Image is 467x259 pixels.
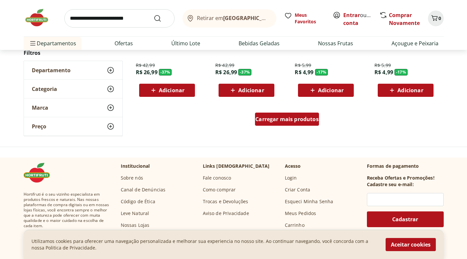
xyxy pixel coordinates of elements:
button: Adicionar [298,84,354,97]
button: Adicionar [378,84,434,97]
a: Código de Ética [121,198,155,205]
button: Submit Search [154,14,169,22]
span: - 17 % [315,69,328,76]
button: Adicionar [139,84,195,97]
button: Cadastrar [367,211,444,227]
button: Categoria [24,80,122,98]
span: R$ 26,99 [136,69,158,76]
span: R$ 5,99 [295,62,311,69]
button: Departamento [24,61,122,79]
button: Preço [24,117,122,136]
span: Meus Favoritos [295,12,325,25]
p: Utilizamos cookies para oferecer uma navegação personalizada e melhorar sua experiencia no nosso ... [32,238,378,251]
a: Comprar Novamente [389,11,420,27]
a: Aviso de Privacidade [203,210,249,217]
span: R$ 42,99 [215,62,234,69]
a: Entrar [343,11,360,19]
p: Acesso [285,163,301,169]
b: [GEOGRAPHIC_DATA]/[GEOGRAPHIC_DATA] [223,14,334,22]
a: Carregar mais produtos [255,113,319,128]
span: Marca [32,104,48,111]
span: - 37 % [238,69,251,76]
a: Leve Natural [121,210,149,217]
input: search [64,9,175,28]
span: Retirar em [197,15,269,21]
span: Departamento [32,67,71,74]
span: Adicionar [159,88,184,93]
span: Preço [32,123,46,130]
p: Links [DEMOGRAPHIC_DATA] [203,163,270,169]
span: Departamentos [29,35,76,51]
span: R$ 42,99 [136,62,155,69]
img: Hortifruti [24,163,56,183]
a: Criar conta [343,11,379,27]
span: Cadastrar [392,217,418,222]
span: Adicionar [397,88,423,93]
a: Meus Pedidos [285,210,316,217]
span: Adicionar [318,88,344,93]
span: Categoria [32,86,57,92]
span: Adicionar [238,88,264,93]
a: Nossas Frutas [318,39,353,47]
a: Sobre nós [121,175,143,181]
span: 0 [438,15,441,21]
a: Bebidas Geladas [239,39,280,47]
span: R$ 4,99 [295,69,313,76]
h2: Filtros [24,46,123,59]
button: Marca [24,98,122,117]
span: - 17 % [394,69,408,76]
button: Retirar em[GEOGRAPHIC_DATA]/[GEOGRAPHIC_DATA] [182,9,276,28]
a: Esqueci Minha Senha [285,198,333,205]
a: Trocas e Devoluções [203,198,248,205]
span: R$ 26,99 [215,69,237,76]
p: Formas de pagamento [367,163,444,169]
a: Como comprar [203,186,236,193]
p: Institucional [121,163,150,169]
a: Criar Conta [285,186,310,193]
span: ou [343,11,372,27]
button: Carrinho [428,11,444,26]
span: R$ 5,99 [374,62,391,69]
a: Carrinho [285,222,305,228]
h3: Receba Ofertas e Promoções! [367,175,435,181]
a: Login [285,175,297,181]
button: Aceitar cookies [386,238,436,251]
a: Meus Favoritos [284,12,325,25]
a: Canal de Denúncias [121,186,166,193]
a: Nossas Lojas [121,222,150,228]
span: R$ 4,99 [374,69,393,76]
span: Carregar mais produtos [255,117,319,122]
a: Ofertas [115,39,133,47]
span: Hortifruti é o seu vizinho especialista em produtos frescos e naturais. Nas nossas plataformas de... [24,192,110,228]
a: Açougue e Peixaria [392,39,438,47]
h3: Cadastre seu e-mail: [367,181,414,188]
a: Fale conosco [203,175,231,181]
a: Último Lote [171,39,200,47]
span: - 37 % [159,69,172,76]
img: Hortifruti [24,8,56,28]
button: Menu [29,35,37,51]
button: Adicionar [219,84,274,97]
